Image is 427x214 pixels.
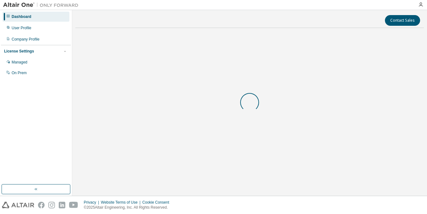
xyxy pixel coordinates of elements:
[48,202,55,208] img: instagram.svg
[84,205,173,210] p: © 2025 Altair Engineering, Inc. All Rights Reserved.
[142,200,173,205] div: Cookie Consent
[12,14,31,19] div: Dashboard
[12,70,27,75] div: On Prem
[12,37,40,42] div: Company Profile
[12,25,31,30] div: User Profile
[59,202,65,208] img: linkedin.svg
[69,202,78,208] img: youtube.svg
[38,202,45,208] img: facebook.svg
[385,15,420,26] button: Contact Sales
[84,200,101,205] div: Privacy
[12,60,27,65] div: Managed
[101,200,142,205] div: Website Terms of Use
[4,49,34,54] div: License Settings
[3,2,82,8] img: Altair One
[2,202,34,208] img: altair_logo.svg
